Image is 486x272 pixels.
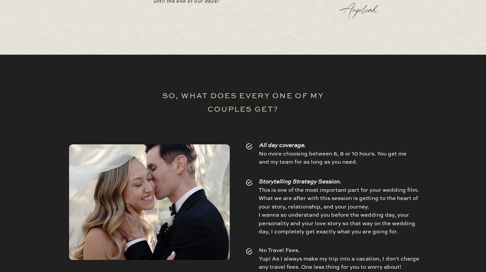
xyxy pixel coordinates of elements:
[259,141,417,167] p: No more choosing between 6, 8 or 10 hours. You get me and my team for as long as you need.
[139,89,347,119] h2: so, what does every one of my couples get?
[259,179,341,185] i: Storytelling Strategy Session.
[259,143,306,148] i: All day coverage.
[259,178,422,239] p: This is one of the most important part for your wedding film. What we are after with this session...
